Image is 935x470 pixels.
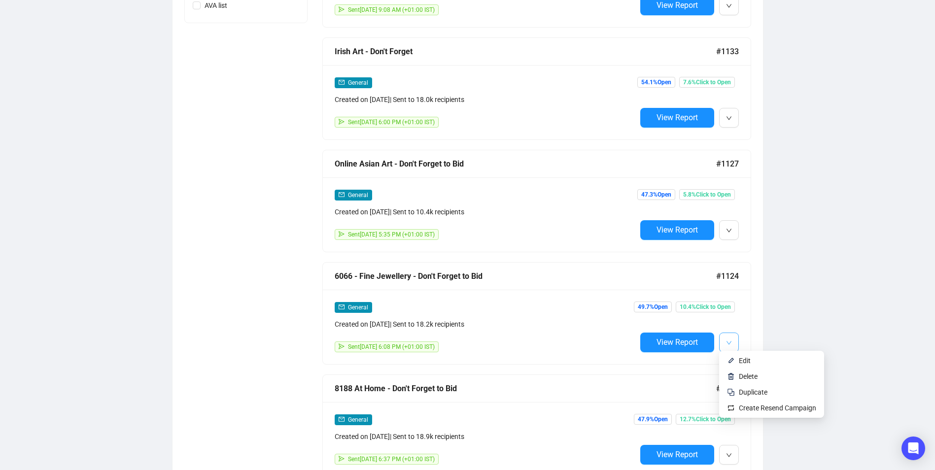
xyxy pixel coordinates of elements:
[739,388,767,396] span: Duplicate
[335,319,636,330] div: Created on [DATE] | Sent to 18.2k recipients
[726,452,732,458] span: down
[348,343,435,350] span: Sent [DATE] 6:08 PM (+01:00 IST)
[657,113,698,122] span: View Report
[322,262,751,365] a: 6066 - Fine Jewellery - Don't Forget to Bid#1124mailGeneralCreated on [DATE]| Sent to 18.2k recip...
[322,37,751,140] a: Irish Art - Don't Forget#1133mailGeneralCreated on [DATE]| Sent to 18.0k recipientssendSent[DATE]...
[634,414,672,425] span: 47.9% Open
[676,302,735,312] span: 10.4% Click to Open
[339,192,345,198] span: mail
[339,119,345,125] span: send
[339,416,345,422] span: mail
[339,456,345,462] span: send
[348,231,435,238] span: Sent [DATE] 5:35 PM (+01:00 IST)
[727,388,735,396] img: svg+xml;base64,PHN2ZyB4bWxucz0iaHR0cDovL3d3dy53My5vcmcvMjAwMC9zdmciIHdpZHRoPSIyNCIgaGVpZ2h0PSIyNC...
[716,382,739,395] span: #1114
[640,333,714,352] button: View Report
[335,94,636,105] div: Created on [DATE] | Sent to 18.0k recipients
[339,79,345,85] span: mail
[640,108,714,128] button: View Report
[335,206,636,217] div: Created on [DATE] | Sent to 10.4k recipients
[640,445,714,465] button: View Report
[339,231,345,237] span: send
[335,382,716,395] div: 8188 At Home - Don't Forget to Bid
[348,6,435,13] span: Sent [DATE] 9:08 AM (+01:00 IST)
[322,150,751,252] a: Online Asian Art - Don't Forget to Bid#1127mailGeneralCreated on [DATE]| Sent to 10.4k recipients...
[716,158,739,170] span: #1127
[726,115,732,121] span: down
[348,119,435,126] span: Sent [DATE] 6:00 PM (+01:00 IST)
[637,189,675,200] span: 47.3% Open
[348,192,368,199] span: General
[348,79,368,86] span: General
[335,45,716,58] div: Irish Art - Don't Forget
[348,304,368,311] span: General
[679,77,735,88] span: 7.6% Click to Open
[726,3,732,9] span: down
[634,302,672,312] span: 49.7% Open
[727,357,735,365] img: svg+xml;base64,PHN2ZyB4bWxucz0iaHR0cDovL3d3dy53My5vcmcvMjAwMC9zdmciIHhtbG5zOnhsaW5rPSJodHRwOi8vd3...
[335,270,716,282] div: 6066 - Fine Jewellery - Don't Forget to Bid
[657,225,698,235] span: View Report
[739,357,751,365] span: Edit
[679,189,735,200] span: 5.8% Click to Open
[739,404,816,412] span: Create Resend Campaign
[716,45,739,58] span: #1133
[726,340,732,346] span: down
[901,436,925,460] div: Open Intercom Messenger
[637,77,675,88] span: 54.1% Open
[727,372,735,380] img: svg+xml;base64,PHN2ZyB4bWxucz0iaHR0cDovL3d3dy53My5vcmcvMjAwMC9zdmciIHhtbG5zOnhsaW5rPSJodHRwOi8vd3...
[348,456,435,463] span: Sent [DATE] 6:37 PM (+01:00 IST)
[657,0,698,10] span: View Report
[339,6,345,12] span: send
[657,450,698,459] span: View Report
[640,220,714,240] button: View Report
[657,337,698,347] span: View Report
[339,343,345,349] span: send
[726,228,732,234] span: down
[348,416,368,423] span: General
[335,158,716,170] div: Online Asian Art - Don't Forget to Bid
[739,372,758,380] span: Delete
[335,431,636,442] div: Created on [DATE] | Sent to 18.9k recipients
[716,270,739,282] span: #1124
[676,414,735,425] span: 12.7% Click to Open
[727,404,735,412] img: retweet.svg
[339,304,345,310] span: mail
